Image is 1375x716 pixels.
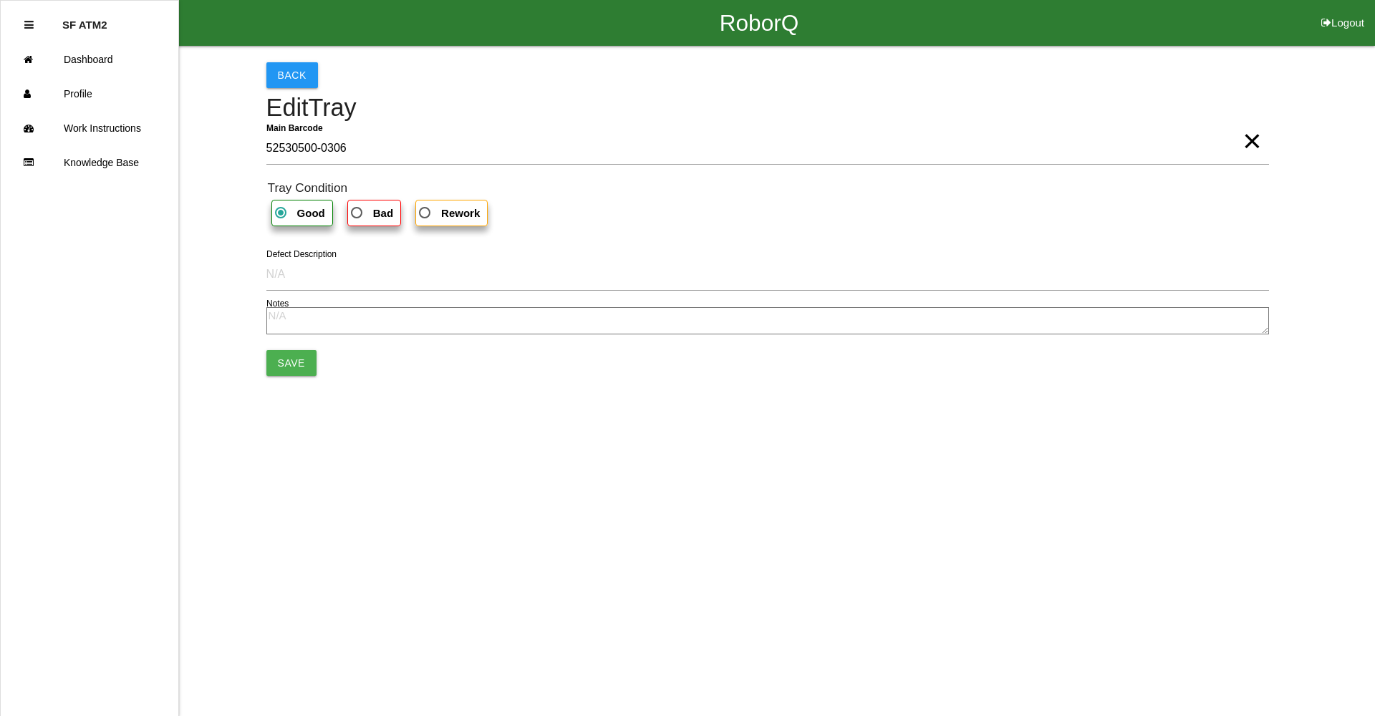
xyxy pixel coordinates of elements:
h4: Edit Tray [266,95,1269,122]
a: Knowledge Base [1,145,178,180]
a: Profile [1,77,178,111]
button: Save [266,350,317,376]
input: Required [266,132,1269,165]
label: Notes [266,297,289,310]
b: Rework [441,207,480,219]
input: N/A [266,258,1269,291]
button: Back [266,62,318,88]
div: Close [24,8,34,42]
a: Dashboard [1,42,178,77]
b: Bad [373,207,393,219]
b: Good [297,207,325,219]
label: Defect Description [266,248,337,261]
a: Work Instructions [1,111,178,145]
span: Clear Input [1243,112,1261,141]
p: SF ATM2 [62,8,107,31]
b: Main Barcode [266,123,323,133]
h6: Tray Condition [268,181,1269,195]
